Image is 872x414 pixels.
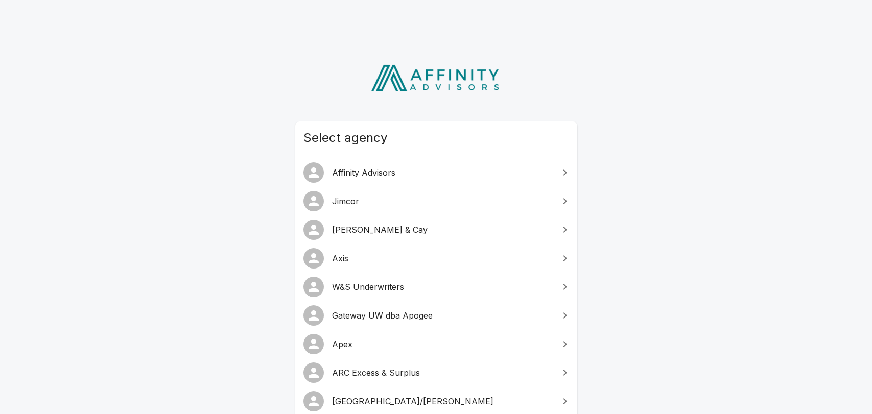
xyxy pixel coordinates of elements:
img: Affinity Advisors Logo [363,61,509,95]
a: W&S Underwriters [295,273,577,301]
span: Apex [332,338,553,350]
a: Affinity Advisors [295,158,577,187]
a: ARC Excess & Surplus [295,358,577,387]
a: [PERSON_NAME] & Cay [295,215,577,244]
a: Jimcor [295,187,577,215]
span: [GEOGRAPHIC_DATA]/[PERSON_NAME] [332,395,553,407]
span: [PERSON_NAME] & Cay [332,224,553,236]
a: Gateway UW dba Apogee [295,301,577,330]
span: Axis [332,252,553,264]
a: Axis [295,244,577,273]
a: Apex [295,330,577,358]
span: W&S Underwriters [332,281,553,293]
span: Jimcor [332,195,553,207]
span: Select agency [303,130,569,146]
span: Affinity Advisors [332,166,553,179]
span: Gateway UW dba Apogee [332,309,553,322]
span: ARC Excess & Surplus [332,367,553,379]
